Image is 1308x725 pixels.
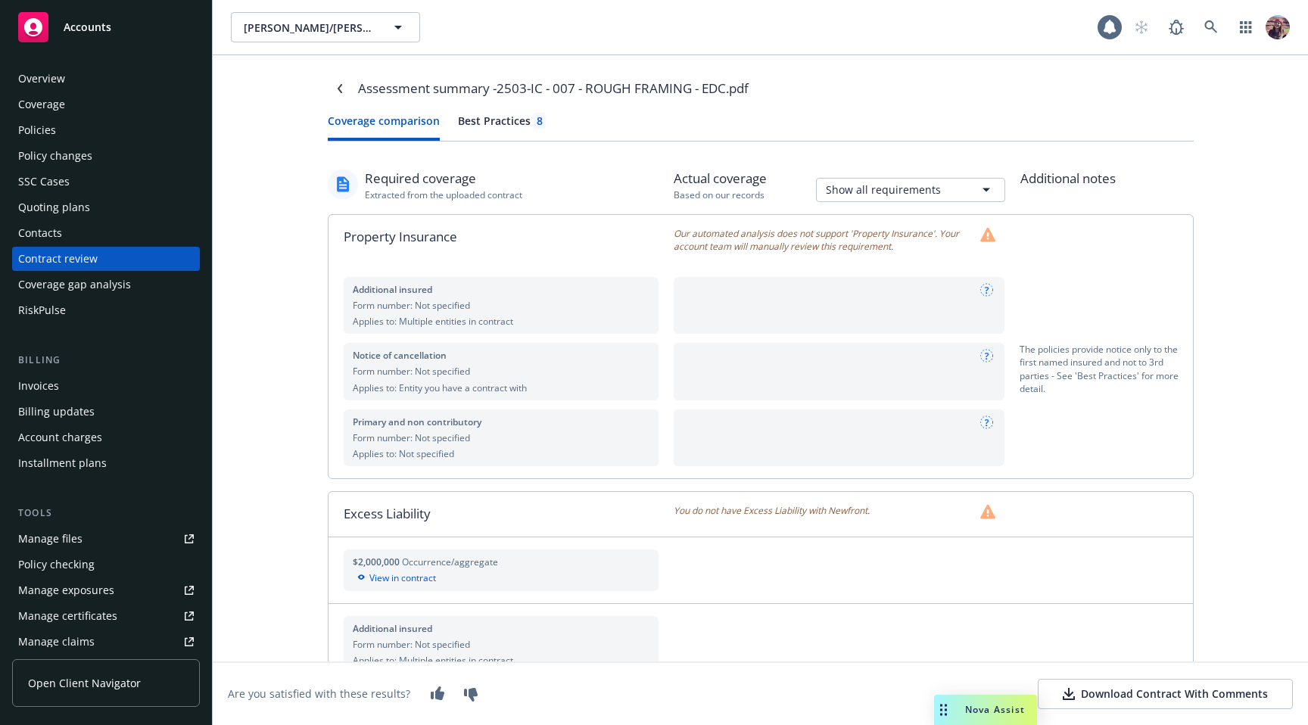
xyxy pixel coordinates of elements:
div: Account charges [18,425,102,450]
a: Navigate back [328,76,352,101]
span: Open Client Navigator [28,675,141,691]
div: Additional insured [353,283,650,296]
a: Coverage gap analysis [12,272,200,297]
a: Policy changes [12,144,200,168]
a: Manage certificates [12,604,200,628]
a: Contacts [12,221,200,245]
div: Quoting plans [18,195,90,219]
div: RiskPulse [18,298,66,322]
div: Coverage gap analysis [18,272,131,297]
a: Switch app [1231,12,1261,42]
a: Search [1196,12,1226,42]
div: Additional notes [1020,169,1194,188]
span: [PERSON_NAME]/[PERSON_NAME] Construction, Inc. [244,20,375,36]
div: Property Insurance [329,215,674,265]
div: Applies to: Entity you have a contract with [353,381,650,394]
div: Billing [12,353,200,368]
a: Start snowing [1126,12,1157,42]
a: Accounts [12,6,200,48]
span: You do not have Excess Liability with Newfront. [674,504,870,519]
button: Nova Assist [934,695,1037,725]
div: Form number: Not specified [353,365,650,378]
div: 8 [537,113,543,129]
span: Occurrence/aggregate [402,555,498,568]
div: Form number: Not specified [353,431,650,444]
div: Form number: Not specified [353,299,650,312]
a: Billing updates [12,400,200,424]
div: View in contract [353,571,650,585]
div: Actual coverage [674,169,767,188]
a: Installment plans [12,451,200,475]
a: Manage files [12,527,200,551]
div: Best Practices [458,113,546,129]
a: Invoices [12,374,200,398]
div: Download Contract With Comments [1063,686,1268,702]
div: Coverage [18,92,65,117]
div: Assessment summary - 2503-IC - 007 - ROUGH FRAMING - EDC.pdf [358,79,749,98]
span: Nova Assist [965,703,1025,716]
a: Manage claims [12,630,200,654]
div: Manage files [18,527,83,551]
div: Additional insured [353,622,650,635]
div: Drag to move [934,695,953,725]
div: Policy changes [18,144,92,168]
div: Policies [18,118,56,142]
div: Form number: Not specified [353,638,650,651]
a: Policies [12,118,200,142]
img: photo [1266,15,1290,39]
div: Manage claims [18,630,95,654]
button: [PERSON_NAME]/[PERSON_NAME] Construction, Inc. [231,12,420,42]
div: Billing updates [18,400,95,424]
a: SSC Cases [12,170,200,194]
a: RiskPulse [12,298,200,322]
div: Manage certificates [18,604,117,628]
a: Report a Bug [1161,12,1191,42]
a: Account charges [12,425,200,450]
div: Based on our records [674,188,767,201]
span: Accounts [64,21,111,33]
a: Policy checking [12,552,200,577]
div: Contract review [18,247,98,271]
div: Invoices [18,374,59,398]
div: Applies to: Multiple entities in contract [353,654,650,667]
div: SSC Cases [18,170,70,194]
span: $2,000,000 [353,555,402,568]
a: Manage exposures [12,578,200,602]
div: The policies provide notice only to the first named insured and not to 3rd parties - See 'Best Pr... [1020,343,1192,400]
div: Applies to: Not specified [353,447,650,460]
a: Overview [12,67,200,91]
div: Notice of cancellation [353,349,650,362]
div: Manage exposures [18,578,114,602]
div: Policy checking [18,552,95,577]
a: Coverage [12,92,200,117]
div: Excess Liability [329,492,674,536]
div: Installment plans [18,451,107,475]
div: Extracted from the uploaded contract [365,188,522,201]
button: Coverage comparison [328,113,440,141]
div: Required coverage [365,169,522,188]
div: Contacts [18,221,62,245]
div: Applies to: Multiple entities in contract [353,315,650,328]
a: Contract review [12,247,200,271]
span: Our automated analysis does not support 'Property Insurance'. Your account team will manually rev... [674,227,974,253]
div: Overview [18,67,65,91]
div: Tools [12,506,200,521]
button: Download Contract With Comments [1038,679,1293,709]
div: Primary and non contributory [353,415,650,428]
div: Are you satisfied with these results? [228,686,410,702]
a: Quoting plans [12,195,200,219]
